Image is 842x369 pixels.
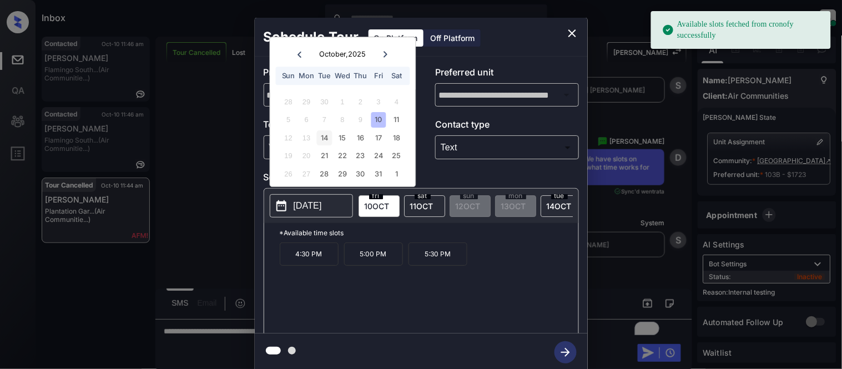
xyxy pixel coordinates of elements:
div: Choose Tuesday, October 21st, 2025 [317,149,332,164]
div: Choose Saturday, October 11th, 2025 [389,113,404,128]
span: tue [551,193,568,199]
div: Not available Monday, October 27th, 2025 [299,166,314,181]
p: Select slot [264,170,579,188]
span: 11 OCT [410,201,433,211]
span: fri [369,193,383,199]
div: date-select [404,195,445,217]
div: Choose Wednesday, October 15th, 2025 [335,130,350,145]
div: Not available Monday, October 6th, 2025 [299,113,314,128]
div: Not available Monday, September 29th, 2025 [299,94,314,109]
div: Tue [317,68,332,83]
div: Choose Saturday, October 25th, 2025 [389,149,404,164]
p: Preferred community [264,65,407,83]
button: btn-next [548,338,583,367]
p: Contact type [435,118,579,135]
div: Available slots fetched from cronofy successfully [662,14,822,46]
p: [DATE] [294,199,322,213]
span: 14 OCT [547,201,572,211]
div: Sat [389,68,404,83]
div: Not available Sunday, October 5th, 2025 [281,113,296,128]
p: 5:00 PM [344,242,403,266]
div: Choose Thursday, October 23rd, 2025 [353,149,368,164]
h2: Schedule Tour [255,18,368,57]
div: Not available Sunday, October 19th, 2025 [281,149,296,164]
div: Text [438,138,576,156]
div: Thu [353,68,368,83]
div: date-select [359,195,400,217]
div: Not available Tuesday, October 7th, 2025 [317,113,332,128]
button: close [561,22,583,44]
div: Choose Tuesday, October 28th, 2025 [317,166,332,181]
div: On Platform [369,29,423,47]
div: Choose Wednesday, October 22nd, 2025 [335,149,350,164]
span: sat [415,193,431,199]
div: October , 2025 [319,50,366,58]
div: Not available Tuesday, September 30th, 2025 [317,94,332,109]
div: Choose Saturday, November 1st, 2025 [389,166,404,181]
div: Not available Thursday, October 2nd, 2025 [353,94,368,109]
div: Not available Wednesday, October 1st, 2025 [335,94,350,109]
div: Not available Monday, October 13th, 2025 [299,130,314,145]
div: Not available Friday, October 3rd, 2025 [371,94,386,109]
span: 10 OCT [365,201,390,211]
div: Choose Friday, October 17th, 2025 [371,130,386,145]
p: 5:30 PM [409,242,467,266]
div: month 2025-10 [274,93,412,183]
div: Virtual [266,138,405,156]
div: Wed [335,68,350,83]
div: Choose Tuesday, October 14th, 2025 [317,130,332,145]
p: Preferred unit [435,65,579,83]
p: *Available time slots [280,223,578,242]
div: Choose Friday, October 24th, 2025 [371,149,386,164]
div: Off Platform [425,29,481,47]
p: Tour type [264,118,407,135]
div: Not available Sunday, October 12th, 2025 [281,130,296,145]
div: Choose Saturday, October 18th, 2025 [389,130,404,145]
div: Fri [371,68,386,83]
div: Not available Sunday, September 28th, 2025 [281,94,296,109]
div: Not available Monday, October 20th, 2025 [299,149,314,164]
div: Not available Wednesday, October 8th, 2025 [335,113,350,128]
div: Choose Friday, October 10th, 2025 [371,113,386,128]
div: date-select [541,195,582,217]
div: Choose Thursday, October 16th, 2025 [353,130,368,145]
div: Not available Thursday, October 9th, 2025 [353,113,368,128]
div: Choose Friday, October 31st, 2025 [371,166,386,181]
div: Not available Sunday, October 26th, 2025 [281,166,296,181]
div: Choose Wednesday, October 29th, 2025 [335,166,350,181]
div: Not available Saturday, October 4th, 2025 [389,94,404,109]
div: Choose Thursday, October 30th, 2025 [353,166,368,181]
p: 4:30 PM [280,242,339,266]
div: Mon [299,68,314,83]
button: [DATE] [270,194,353,218]
div: Sun [281,68,296,83]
